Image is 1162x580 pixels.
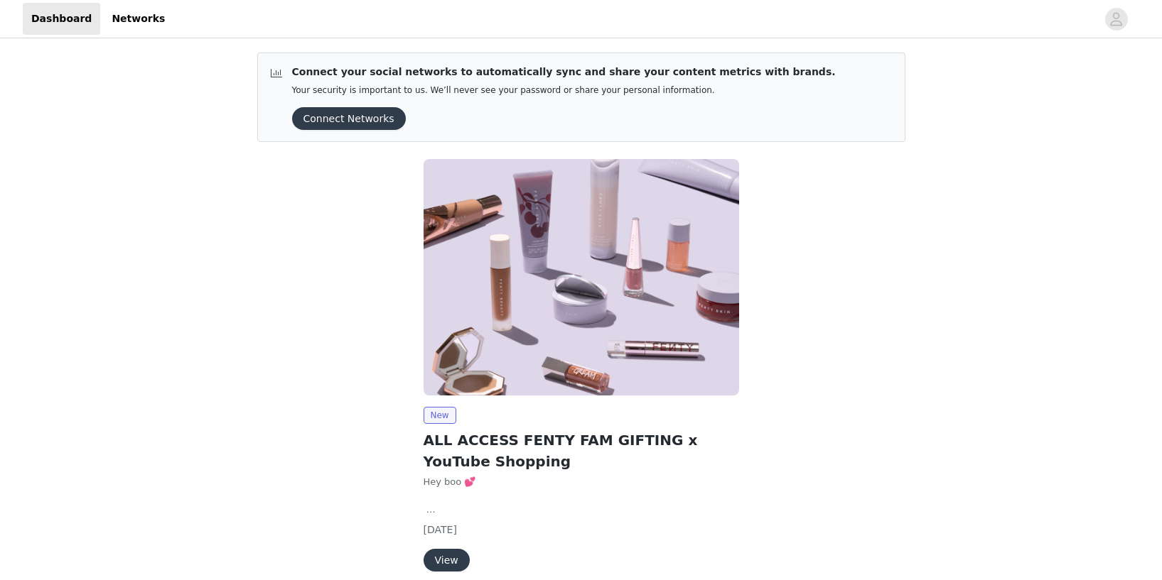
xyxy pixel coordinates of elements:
[292,107,406,130] button: Connect Networks
[1109,8,1123,31] div: avatar
[424,555,470,566] a: View
[424,549,470,571] button: View
[424,476,476,487] span: Hey boo 💕
[424,159,739,395] img: Fenty Beauty
[292,85,836,96] p: Your security is important to us. We’ll never see your password or share your personal information.
[424,524,457,535] span: [DATE]
[292,65,836,80] p: Connect your social networks to automatically sync and share your content metrics with brands.
[103,3,173,35] a: Networks
[424,429,739,472] h2: ALL ACCESS FENTY FAM GIFTING x YouTube Shopping
[424,407,456,424] span: New
[23,3,100,35] a: Dashboard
